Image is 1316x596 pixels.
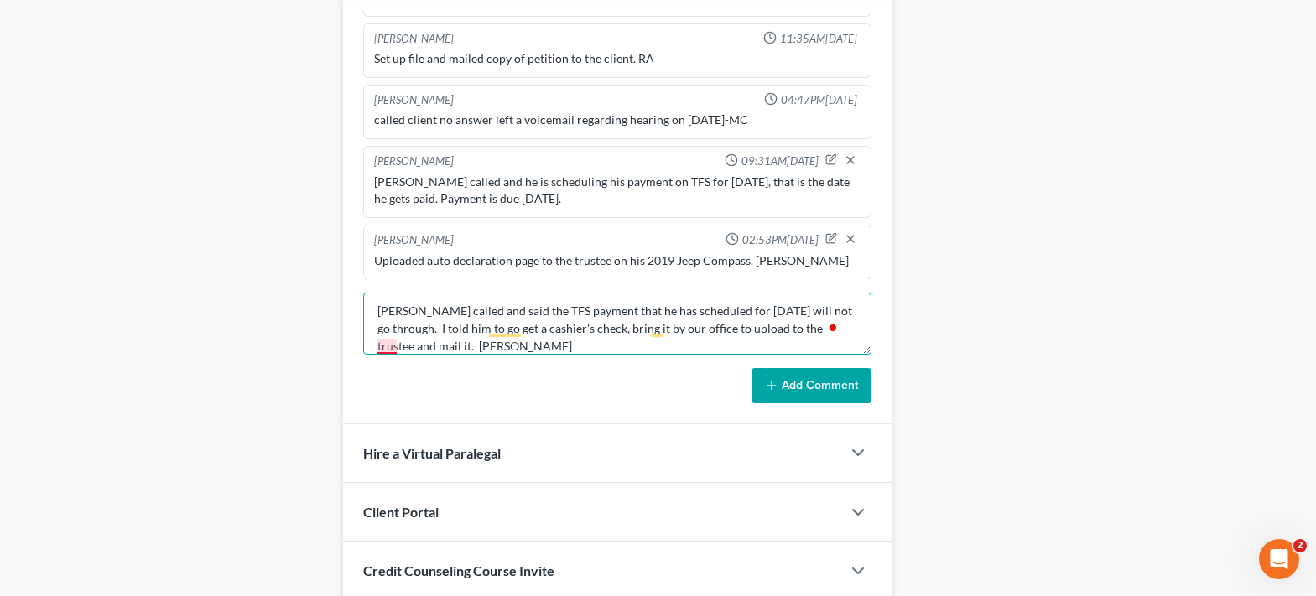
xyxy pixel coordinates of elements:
div: Set up file and mailed copy of petition to the client. RA [374,50,861,67]
textarea: To enrich screen reader interactions, please activate Accessibility in Grammarly extension settings [363,293,871,355]
div: [PERSON_NAME] [374,232,454,249]
div: [PERSON_NAME] [374,92,454,108]
span: 2 [1293,539,1307,552]
div: called client no answer left a voicemail regarding hearing on [DATE]-MC [374,111,861,128]
span: 11:35AM[DATE] [780,31,857,47]
iframe: Intercom live chat [1259,539,1299,579]
span: Client Portal [363,504,439,520]
div: [PERSON_NAME] [374,31,454,47]
span: 02:53PM[DATE] [742,232,819,248]
div: Uploaded auto declaration page to the trustee on his 2019 Jeep Compass. [PERSON_NAME] [374,252,861,269]
div: [PERSON_NAME] called and he is scheduling his payment on TFS for [DATE], that is the date he gets... [374,174,861,207]
button: Add Comment [752,368,871,403]
span: 04:47PM[DATE] [781,92,857,108]
span: Credit Counseling Course Invite [363,562,554,578]
span: 09:31AM[DATE] [741,153,819,169]
div: [PERSON_NAME] [374,153,454,170]
span: Hire a Virtual Paralegal [363,445,501,461]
